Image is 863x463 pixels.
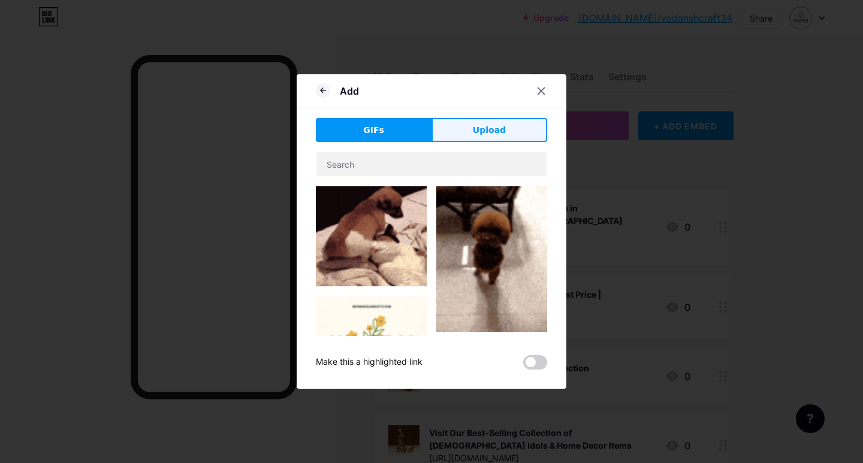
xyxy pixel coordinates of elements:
div: Add [340,84,359,98]
button: Upload [431,118,547,142]
img: Gihpy [436,186,547,332]
div: Make this a highlighted link [316,355,423,370]
span: GIFs [363,124,384,137]
img: Gihpy [316,186,427,286]
input: Search [316,152,547,176]
span: Upload [473,124,506,137]
button: GIFs [316,118,431,142]
img: Gihpy [316,296,427,407]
